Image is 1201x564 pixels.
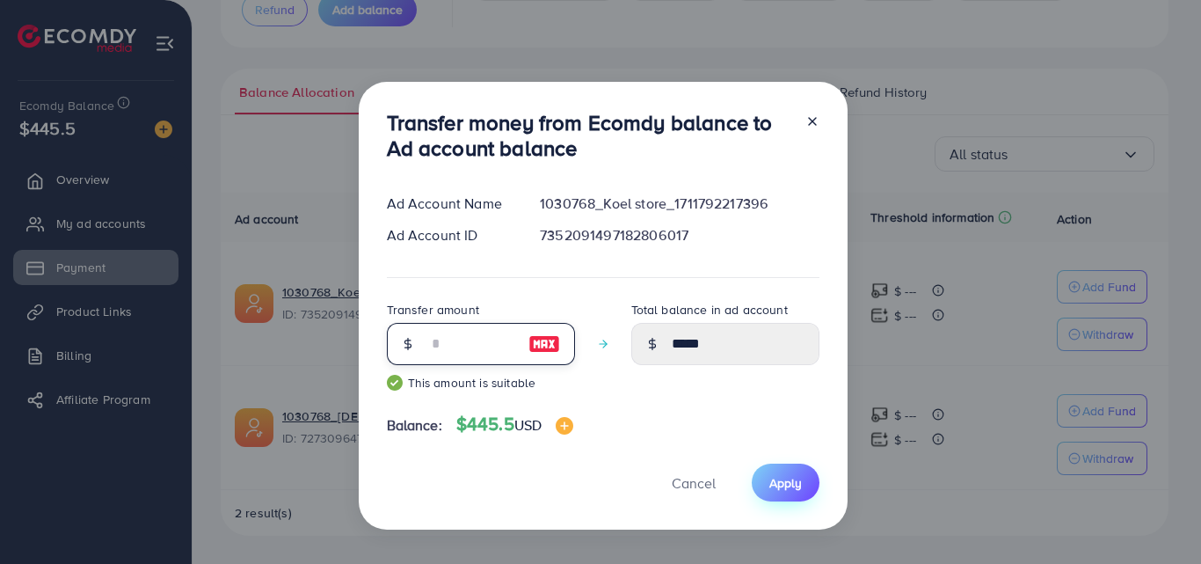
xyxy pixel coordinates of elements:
[556,417,573,435] img: image
[631,301,788,319] label: Total balance in ad account
[373,194,527,214] div: Ad Account Name
[387,301,479,319] label: Transfer amount
[526,194,833,214] div: 1030768_Koel store_1711792217396
[672,473,716,493] span: Cancel
[752,464,819,502] button: Apply
[514,415,542,435] span: USD
[456,414,573,436] h4: $445.5
[387,110,791,161] h3: Transfer money from Ecomdy balance to Ad account balance
[387,375,403,391] img: guide
[1126,485,1188,551] iframe: Chat
[387,374,575,392] small: This amount is suitable
[526,225,833,245] div: 7352091497182806017
[650,464,738,502] button: Cancel
[528,333,560,355] img: image
[769,474,802,492] span: Apply
[373,225,527,245] div: Ad Account ID
[387,415,442,436] span: Balance:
